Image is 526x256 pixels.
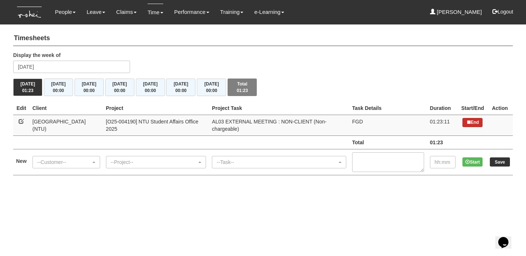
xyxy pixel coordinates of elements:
[16,157,27,165] label: New
[228,79,257,96] button: Total01:23
[13,51,61,59] label: Display the week of
[495,227,519,249] iframe: chat widget
[13,79,42,96] button: [DATE]01:23
[254,4,284,20] a: e-Learning
[427,115,458,135] td: 01:23:11
[430,156,456,168] input: hh:mm
[166,79,195,96] button: [DATE]00:00
[22,88,34,93] span: 01:23
[30,102,103,115] th: Client
[212,156,346,168] button: --Task--
[103,115,209,135] td: [O25-004190] NTU Student Affairs Office 2025
[217,158,337,166] div: --Task--
[116,4,137,20] a: Claims
[349,102,427,115] th: Task Details
[237,88,248,93] span: 01:23
[111,158,197,166] div: --Project--
[13,102,30,115] th: Edit
[427,102,458,115] th: Duration
[206,88,217,93] span: 00:00
[103,102,209,115] th: Project
[197,79,226,96] button: [DATE]00:00
[13,79,513,96] div: Timesheet Week Summary
[458,102,487,115] th: Start/End
[106,156,206,168] button: --Project--
[114,88,125,93] span: 00:00
[352,140,364,145] b: Total
[30,115,103,135] td: [GEOGRAPHIC_DATA] (NTU)
[349,115,427,135] td: FGD
[37,158,91,166] div: --Customer--
[53,88,64,93] span: 00:00
[209,115,349,135] td: AL03 EXTERNAL MEETING : NON-CLIENT (Non-chargeable)
[487,3,518,20] button: Logout
[13,31,513,46] h4: Timesheets
[209,102,349,115] th: Project Task
[430,4,482,20] a: [PERSON_NAME]
[83,88,95,93] span: 00:00
[87,4,105,20] a: Leave
[174,4,209,20] a: Performance
[44,79,73,96] button: [DATE]00:00
[75,79,104,96] button: [DATE]00:00
[33,156,100,168] button: --Customer--
[462,157,483,167] button: Start
[487,102,513,115] th: Action
[462,118,483,127] button: End
[175,88,187,93] span: 00:00
[136,79,165,96] button: [DATE]00:00
[55,4,76,20] a: People
[148,4,163,21] a: Time
[145,88,156,93] span: 00:00
[490,157,510,167] input: Save
[427,135,458,149] td: 01:23
[105,79,134,96] button: [DATE]00:00
[220,4,244,20] a: Training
